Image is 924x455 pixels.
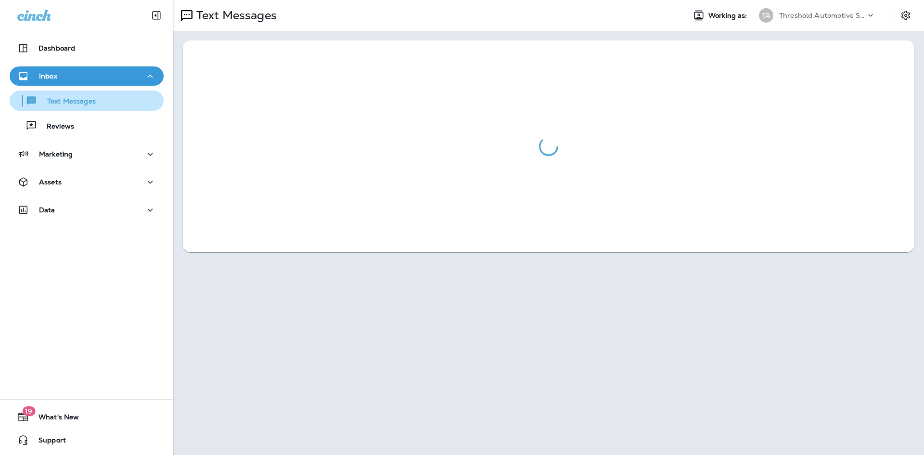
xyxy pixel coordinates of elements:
[39,150,73,158] p: Marketing
[10,91,164,111] button: Text Messages
[38,97,96,106] p: Text Messages
[10,430,164,450] button: Support
[10,200,164,220] button: Data
[39,178,62,186] p: Assets
[143,6,170,25] button: Collapse Sidebar
[39,72,57,80] p: Inbox
[29,436,66,448] span: Support
[10,39,164,58] button: Dashboard
[10,172,164,192] button: Assets
[779,12,866,19] p: Threshold Automotive Service dba Grease Monkey
[22,406,35,416] span: 19
[897,7,914,24] button: Settings
[10,144,164,164] button: Marketing
[10,407,164,427] button: 19What's New
[10,66,164,86] button: Inbox
[10,116,164,136] button: Reviews
[38,44,75,52] p: Dashboard
[29,413,79,425] span: What's New
[37,122,74,131] p: Reviews
[759,8,773,23] div: TA
[192,8,277,23] p: Text Messages
[39,206,55,214] p: Data
[708,12,749,20] span: Working as:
